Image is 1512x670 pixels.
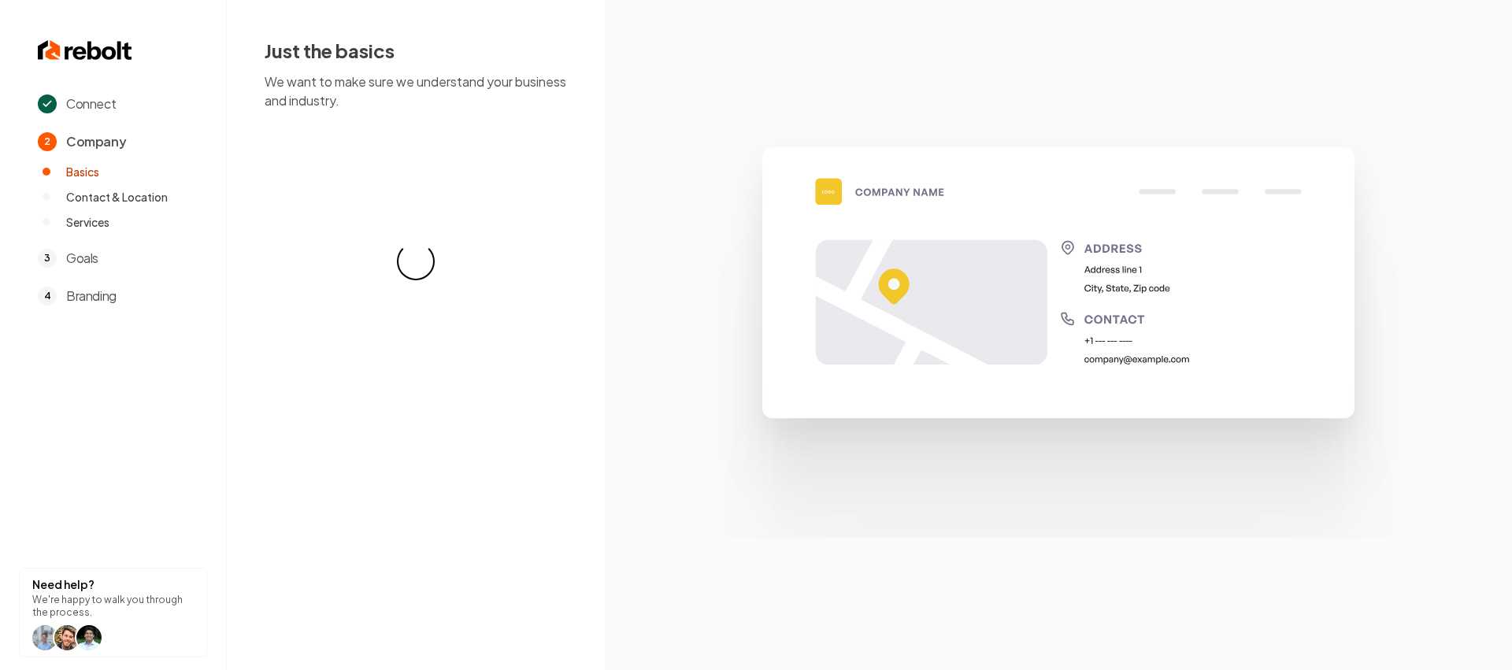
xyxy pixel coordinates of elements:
[66,132,126,151] span: Company
[66,189,168,205] span: Contact & Location
[66,214,109,230] span: Services
[390,235,442,287] div: Loading
[66,249,98,268] span: Goals
[32,577,94,591] strong: Need help?
[38,132,57,151] span: 2
[66,287,117,305] span: Branding
[265,38,567,63] h2: Just the basics
[54,625,80,650] img: help icon Will
[19,568,207,657] button: Need help?We're happy to walk you through the process.help icon Willhelp icon Willhelp icon arwin
[76,625,102,650] img: help icon arwin
[38,287,57,305] span: 4
[32,594,194,619] p: We're happy to walk you through the process.
[680,132,1436,537] img: Google Business Profile
[66,164,99,180] span: Basics
[32,625,57,650] img: help icon Will
[38,249,57,268] span: 3
[66,94,116,113] span: Connect
[265,72,567,110] p: We want to make sure we understand your business and industry.
[38,38,132,63] img: Rebolt Logo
